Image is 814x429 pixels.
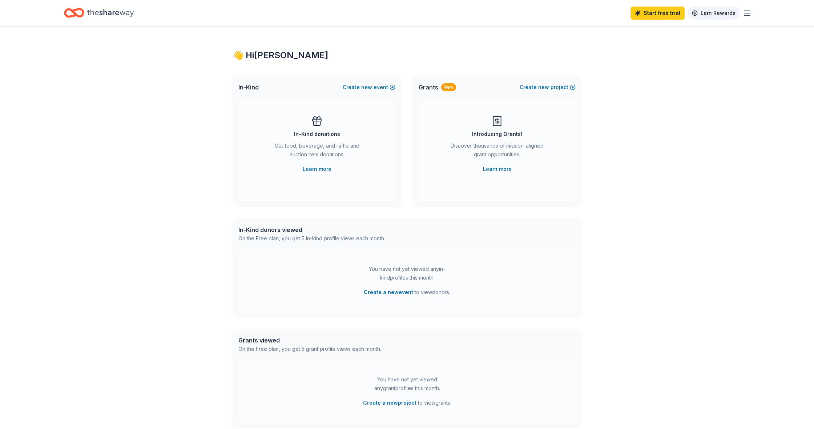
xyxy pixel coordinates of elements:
a: Start free trial [630,7,685,20]
button: Createnewproject [520,83,576,92]
span: new [538,83,549,92]
div: Get food, beverage, and raffle and auction item donations. [267,141,366,162]
a: Learn more [483,165,512,173]
div: Grants viewed [238,336,381,345]
span: Grants [419,83,438,92]
div: In-Kind donors viewed [238,225,385,234]
div: Introducing Grants! [472,130,522,139]
span: to view grants . [363,398,451,407]
a: Learn more [303,165,331,173]
span: to view donors . [364,288,450,297]
div: You have not yet viewed any grant profiles this month. [362,375,452,393]
div: 👋 Hi [PERSON_NAME] [233,49,581,61]
span: new [361,83,372,92]
button: Createnewevent [343,83,395,92]
div: In-Kind donations [294,130,340,139]
button: Create a newproject [363,398,416,407]
div: On the Free plan, you get 5 in-kind profile views each month. [238,234,385,243]
div: On the Free plan, you get 5 grant profile views each month. [238,345,381,353]
button: Create a newevent [364,288,413,297]
div: Discover thousands of mission-aligned grant opportunities. [448,141,547,162]
div: You have not yet viewed any in-kind profiles this month. [362,265,452,282]
a: Earn Rewards [688,7,740,20]
div: New [441,83,456,91]
a: Home [64,4,134,21]
span: In-Kind [238,83,259,92]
